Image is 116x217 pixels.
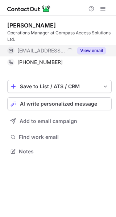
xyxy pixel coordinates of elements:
button: Add to email campaign [7,115,112,128]
span: Add to email campaign [20,118,77,124]
span: Notes [19,148,109,155]
div: Save to List / ATS / CRM [20,84,99,89]
button: save-profile-one-click [7,80,112,93]
button: Find work email [7,132,112,142]
button: Reveal Button [77,47,106,54]
span: AI write personalized message [20,101,97,107]
div: [PERSON_NAME] [7,22,56,29]
button: Notes [7,146,112,157]
span: [PHONE_NUMBER] [17,59,63,65]
button: AI write personalized message [7,97,112,110]
img: ContactOut v5.3.10 [7,4,51,13]
span: Find work email [19,134,109,140]
div: Operations Manager at Compass Access Solutions Ltd. [7,30,112,43]
span: [EMAIL_ADDRESS][DOMAIN_NAME] [17,47,65,54]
